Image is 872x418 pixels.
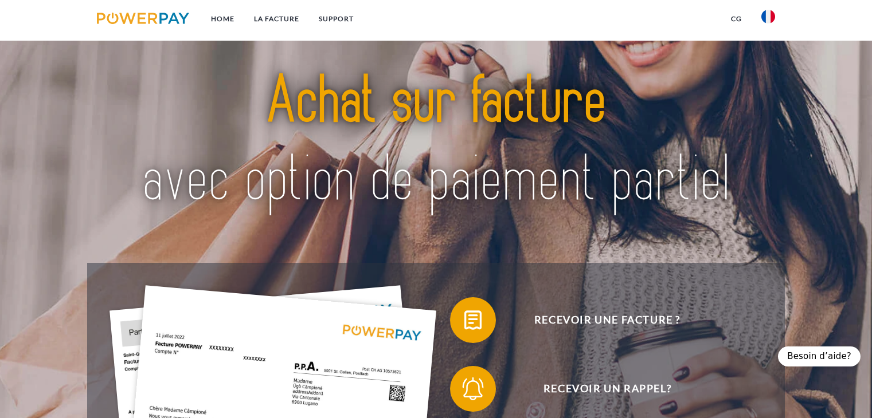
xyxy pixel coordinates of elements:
div: Besoin d’aide? [778,346,861,366]
a: LA FACTURE [244,9,309,29]
button: Recevoir une facture ? [450,297,748,343]
img: qb_bell.svg [459,374,487,403]
button: Recevoir un rappel? [450,366,748,412]
a: Support [309,9,363,29]
img: logo-powerpay.svg [97,13,189,24]
img: fr [761,10,775,23]
span: Recevoir une facture ? [467,297,748,343]
img: qb_bill.svg [459,306,487,334]
a: Home [201,9,244,29]
a: CG [721,9,752,29]
span: Recevoir un rappel? [467,366,748,412]
img: title-powerpay_fr.svg [130,42,741,240]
